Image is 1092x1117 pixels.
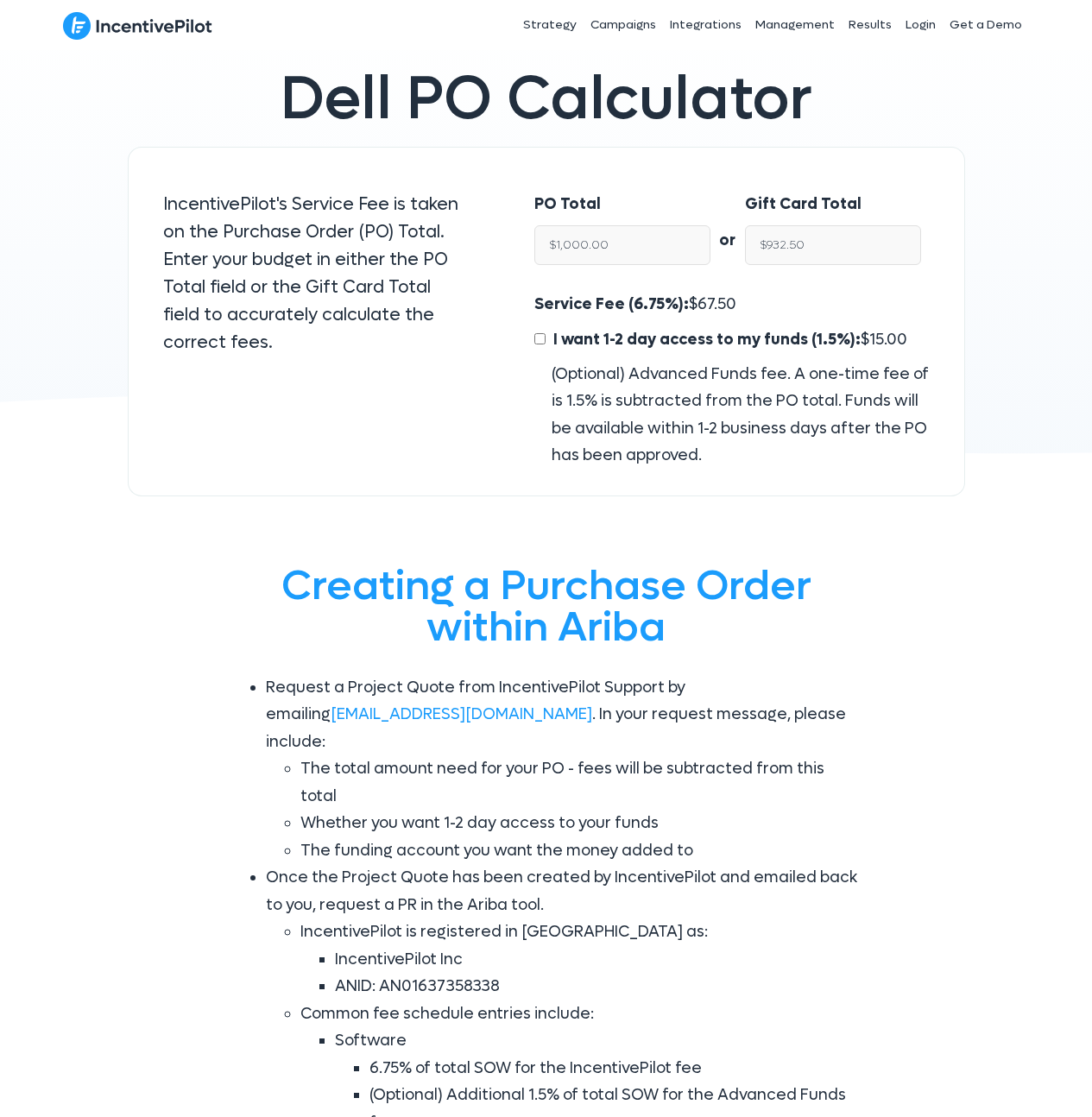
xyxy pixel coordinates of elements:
li: IncentivePilot is registered in [GEOGRAPHIC_DATA] as: [300,918,862,1000]
li: Request a Project Quote from IncentivePilot Support by emailing . In your request message, please... [266,674,862,865]
li: ANID: AN01637358338 [335,973,862,1000]
span: $ [549,330,907,350]
span: 67.50 [697,294,736,314]
span: 15.00 [869,330,907,350]
a: Campaigns [584,3,663,47]
label: Gift Card Total [745,191,862,218]
a: Management [748,3,842,47]
input: I want 1-2 day access to my funds (1.5%):$15.00 [534,333,546,344]
div: (Optional) Advanced Funds fee. A one-time fee of is 1.5% is subtracted from the PO total. Funds w... [534,361,929,470]
li: IncentivePilot Inc [335,946,862,974]
nav: Header Menu [398,3,1030,47]
a: Get a Demo [943,3,1029,47]
li: 6.75% of total SOW for the IncentivePilot fee [369,1055,862,1082]
li: Whether you want 1-2 day access to your funds [300,810,862,837]
li: The total amount need for your PO - fees will be subtracted from this total [300,755,862,810]
span: Service Fee (6.75%): [534,294,689,314]
span: I want 1-2 day access to my funds (1.5%): [553,330,861,350]
a: Results [842,3,899,47]
span: Dell PO Calculator [281,60,812,138]
div: $ [534,291,929,470]
a: Integrations [663,3,748,47]
a: Strategy [516,3,584,47]
div: or [710,191,745,255]
label: PO Total [534,191,601,218]
p: IncentivePilot's Service Fee is taken on the Purchase Order (PO) Total. Enter your budget in eith... [163,191,466,357]
img: IncentivePilot [63,11,212,41]
span: Creating a Purchase Order within Ariba [281,558,811,654]
a: Login [899,3,943,47]
a: [EMAIL_ADDRESS][DOMAIN_NAME] [331,704,592,724]
li: The funding account you want the money added to [300,837,862,865]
